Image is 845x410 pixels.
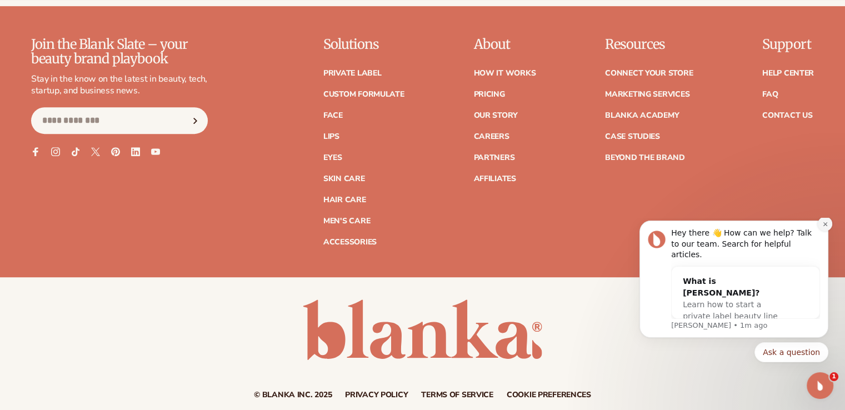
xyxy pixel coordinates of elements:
[473,133,509,141] a: Careers
[323,69,381,77] a: Private label
[20,46,33,59] img: Rochelle avatar
[65,50,99,62] div: • 1m ago
[605,133,660,141] a: Case Studies
[762,69,814,77] a: Help Center
[605,154,685,162] a: Beyond the brand
[12,46,25,59] img: Andie avatar
[762,91,778,98] a: FAQ
[807,372,833,399] iframe: Intercom live chat
[132,124,206,144] button: Quick reply: Ask a question
[473,91,504,98] a: Pricing
[473,69,536,77] a: How It Works
[82,5,142,24] h1: Messages
[323,133,339,141] a: Lips
[323,91,404,98] a: Custom formulate
[31,73,208,97] p: Stay in the know on the latest in beauty, tech, startup, and business news.
[473,175,516,183] a: Affiliates
[323,196,366,204] a: Hair Care
[605,69,693,77] a: Connect your store
[623,218,845,404] iframe: Intercom notifications message
[323,154,342,162] a: Eyes
[762,112,812,119] a: Contact Us
[473,112,517,119] a: Our Story
[176,336,194,343] span: Help
[829,372,838,381] span: 1
[345,391,408,399] a: Privacy policy
[323,175,364,183] a: Skin Care
[473,154,514,162] a: Partners
[254,389,332,400] small: © Blanka Inc. 2025
[17,124,206,144] div: Quick reply options
[37,39,371,48] span: Hey there 👋 How can we help? Talk to our team. Search for helpful articles.
[323,217,370,225] a: Men's Care
[183,107,207,134] button: Subscribe
[148,308,222,352] button: Help
[421,391,493,399] a: Terms of service
[605,112,679,119] a: Blanka Academy
[89,336,132,343] span: Messages
[323,37,404,52] p: Solutions
[323,112,343,119] a: Face
[26,336,48,343] span: Home
[195,4,215,24] div: Close
[473,37,536,52] p: About
[31,37,208,67] p: Join the Blank Slate – your beauty brand playbook
[507,391,591,399] a: Cookie preferences
[605,37,693,52] p: Resources
[762,37,814,52] p: Support
[323,238,377,246] a: Accessories
[74,308,148,352] button: Messages
[605,91,689,98] a: Marketing services
[37,50,63,62] div: Blanka
[51,274,171,296] button: Send us a message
